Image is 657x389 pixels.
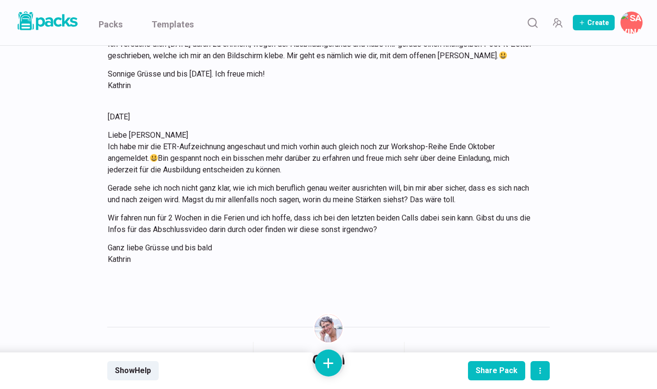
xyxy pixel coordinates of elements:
[108,182,538,206] p: Gerade sehe ich noch nicht ganz klar, wie ich mich beruflich genau weiter ausrichten will, bin mi...
[468,361,525,380] button: Share Pack
[108,212,538,235] p: Wir fahren nun für 2 Wochen in die Ferien und ich hoffe, dass ich bei den letzten beiden Calls da...
[523,13,542,32] button: Search
[108,242,538,265] p: Ganz liebe Grüsse und bis bald Kathrin
[150,154,158,162] img: 😃
[108,39,538,62] p: Ich versuche dich [DATE] daran zu erinnern, wegen der Ausbildungsrunde und habe mir gerade einen ...
[108,111,538,123] p: [DATE]
[315,314,342,342] img: Savina Tilmann
[14,10,79,36] a: Packs logo
[108,130,538,176] p: Liebe [PERSON_NAME] Ich habe mir die ETR-Aufzeichnung angeschaut und mich vorhin auch gleich noch...
[14,10,79,32] img: Packs logo
[531,361,550,380] button: actions
[620,12,643,34] button: Savina Tilmann
[548,13,567,32] button: Manage Team Invites
[499,52,507,59] img: 😃
[107,361,159,380] button: ShowHelp
[268,351,389,368] h6: [PERSON_NAME]
[573,15,615,30] button: Create Pack
[108,68,538,91] p: Sonnige Grüsse und bis [DATE]. Ich freue mich! Kathrin
[476,366,518,375] div: Share Pack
